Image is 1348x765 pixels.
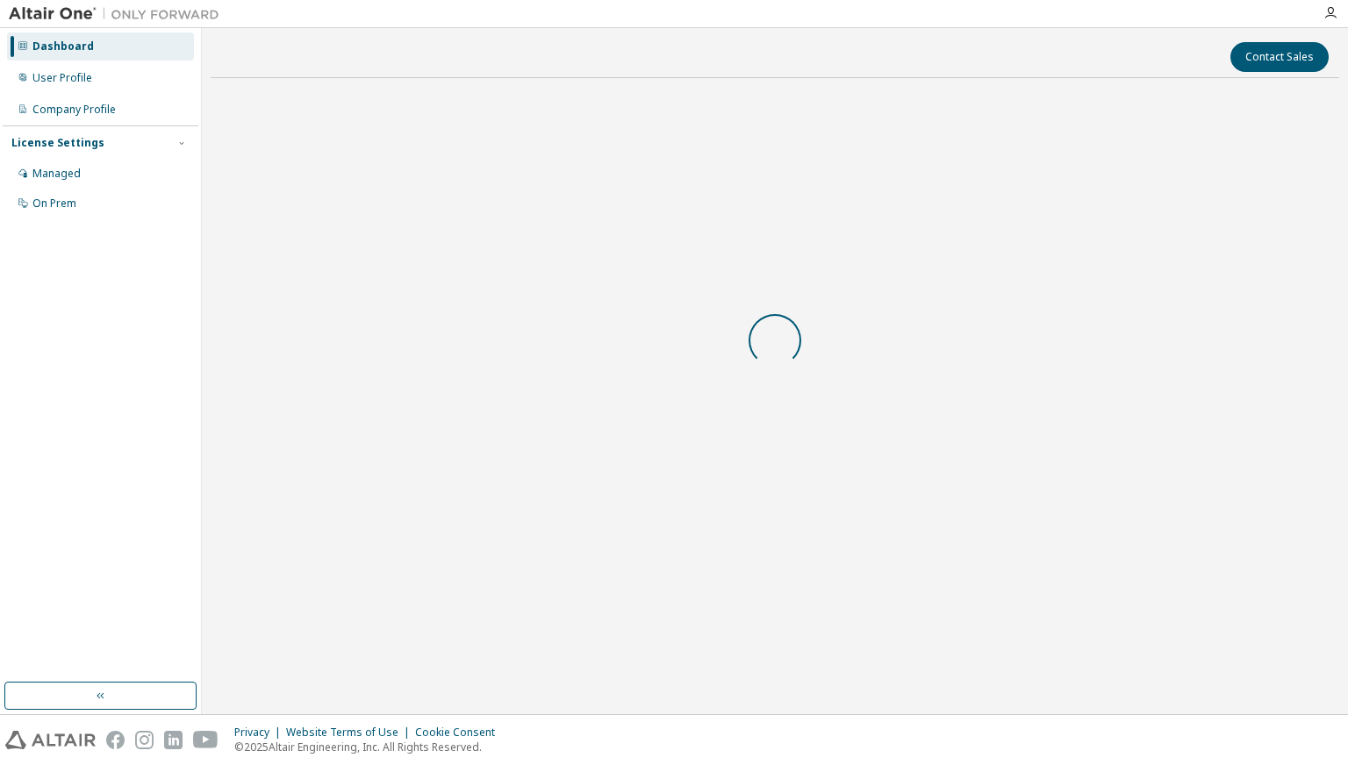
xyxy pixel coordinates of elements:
div: On Prem [32,197,76,211]
div: Website Terms of Use [286,726,415,740]
button: Contact Sales [1230,42,1329,72]
p: © 2025 Altair Engineering, Inc. All Rights Reserved. [234,740,505,754]
div: Managed [32,167,81,181]
div: Dashboard [32,39,94,54]
img: linkedin.svg [164,731,183,749]
img: Altair One [9,5,228,23]
div: Privacy [234,726,286,740]
div: License Settings [11,136,104,150]
img: youtube.svg [193,731,219,749]
div: Cookie Consent [415,726,505,740]
div: User Profile [32,71,92,85]
img: instagram.svg [135,731,154,749]
img: altair_logo.svg [5,731,96,749]
img: facebook.svg [106,731,125,749]
div: Company Profile [32,103,116,117]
